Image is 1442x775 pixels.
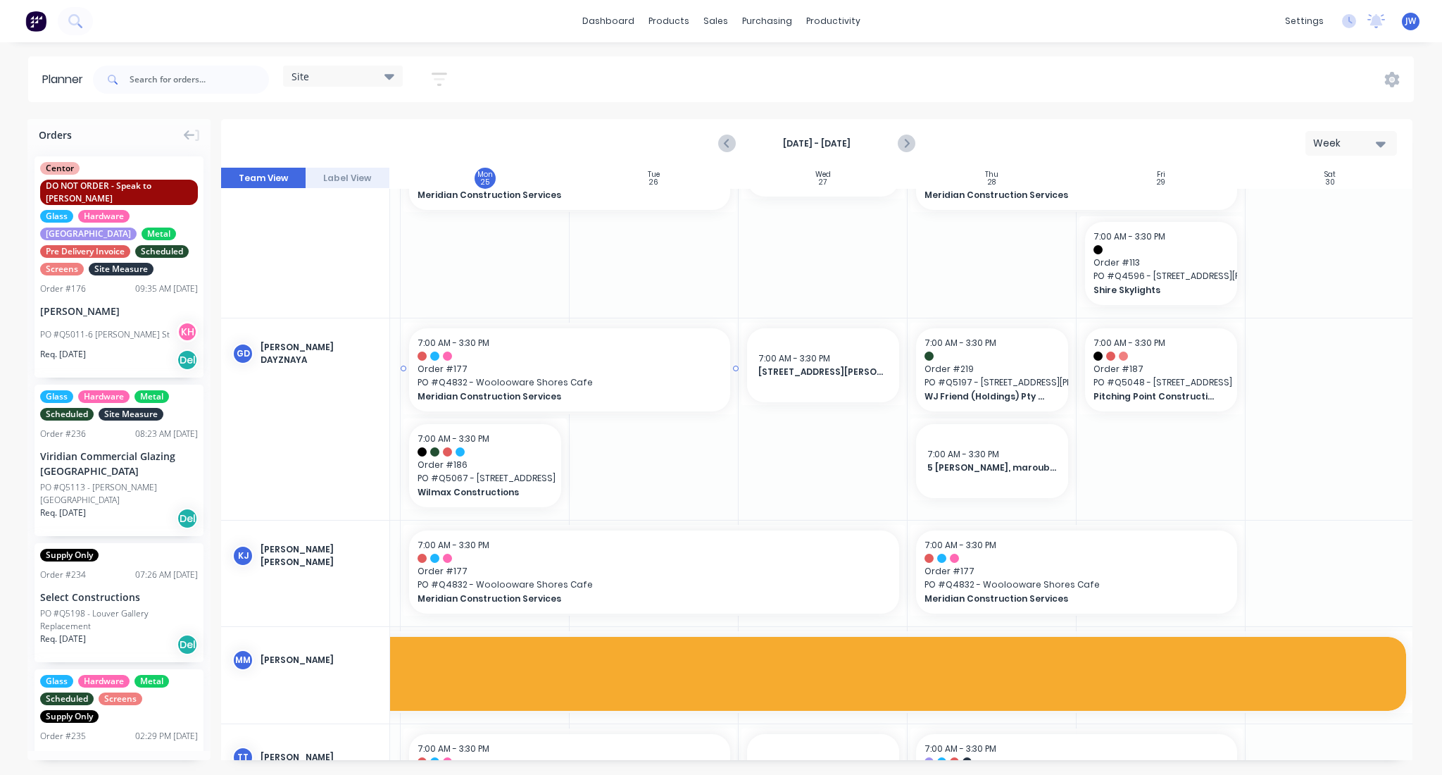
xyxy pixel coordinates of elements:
[641,11,696,32] div: products
[135,730,198,743] div: 02:29 PM [DATE]
[40,283,86,295] div: Order # 176
[418,433,489,445] span: 7:00 AM - 3:30 PM
[418,363,722,376] span: Order # 177
[1093,284,1215,297] span: Shire Skylights
[78,210,130,223] span: Hardware
[130,66,269,94] input: Search for orders...
[40,245,130,258] span: Pre Delivery Invoice
[177,349,198,371] div: Del
[142,228,176,240] span: Metal
[1324,170,1336,179] div: Sat
[988,179,996,186] div: 28
[261,341,378,366] div: [PERSON_NAME] Dayznaya
[1093,376,1229,389] span: PO # Q5048 - [STREET_ADDRESS]
[924,337,996,349] span: 7:00 AM - 3:30 PM
[1093,337,1165,349] span: 7:00 AM - 3:30 PM
[758,758,830,770] span: 7:00 AM - 3:30 PM
[924,376,1060,389] span: PO # Q5197 - [STREET_ADDRESS][PERSON_NAME]
[40,675,73,688] span: Glass
[40,710,99,723] span: Supply Only
[648,170,660,179] div: Tue
[232,545,253,566] div: KJ
[40,263,84,275] span: Screens
[418,565,891,578] span: Order # 177
[799,11,867,32] div: productivity
[1093,390,1215,403] span: Pitching Point Constructions
[924,390,1046,403] span: WJ Friend (Holdings) Pty Ltd
[40,590,198,604] div: Select Constructions
[221,168,306,189] button: Team View
[232,343,253,364] div: GD
[40,449,198,478] div: Viridian Commercial Glazing [GEOGRAPHIC_DATA]
[924,593,1198,605] span: Meridian Construction Services
[1093,270,1229,283] span: PO # Q4596 - [STREET_ADDRESS][PERSON_NAME][PERSON_NAME]
[1093,256,1229,269] span: Order # 113
[306,168,390,189] button: Label View
[418,337,489,349] span: 7:00 AM - 3:30 PM
[477,170,493,179] div: Mon
[40,549,99,562] span: Supply Only
[134,675,169,688] span: Metal
[649,179,658,186] div: 26
[418,539,489,551] span: 7:00 AM - 3:30 PM
[177,508,198,529] div: Del
[40,390,73,403] span: Glass
[232,747,253,768] div: TT
[135,569,198,581] div: 07:26 AM [DATE]
[291,69,309,84] span: Site
[261,543,378,569] div: [PERSON_NAME] [PERSON_NAME]
[40,693,94,705] span: Scheduled
[40,180,198,205] span: DO NOT ORDER - Speak to [PERSON_NAME]
[758,366,888,378] span: [STREET_ADDRESS][PERSON_NAME]
[1157,179,1165,186] div: 29
[418,472,553,485] span: PO # Q5067 - [STREET_ADDRESS]
[418,390,691,403] span: Meridian Construction Services
[1278,11,1331,32] div: settings
[135,428,198,440] div: 08:23 AM [DATE]
[40,304,198,318] div: [PERSON_NAME]
[1405,15,1416,27] span: JW
[261,654,378,666] div: [PERSON_NAME]
[985,170,998,179] div: Thu
[481,179,489,186] div: 25
[40,348,86,361] span: Req. [DATE]
[40,210,73,223] span: Glass
[40,328,170,341] div: PO #Q5011-6 [PERSON_NAME] St
[1157,170,1165,179] div: Fri
[99,693,142,705] span: Screens
[746,137,887,150] strong: [DATE] - [DATE]
[815,170,831,179] div: Wed
[418,376,722,389] span: PO # Q4832 - Woolooware Shores Cafe
[40,569,86,581] div: Order # 234
[40,607,198,633] div: PO #Q5198 - Louver Gallery Replacement
[418,743,489,755] span: 7:00 AM - 3:30 PM
[261,751,378,764] div: [PERSON_NAME]
[924,363,1060,376] span: Order # 219
[418,578,891,591] span: PO # Q4832 - Woolooware Shores Cafe
[251,674,1395,687] span: [PERSON_NAME] leaving.
[40,633,86,645] span: Req. [DATE]
[924,743,996,755] span: 7:00 AM - 3:30 PM
[40,730,86,743] div: Order # 235
[735,11,799,32] div: purchasing
[1305,131,1397,156] button: Week
[819,179,827,186] div: 27
[135,245,189,258] span: Scheduled
[40,507,86,519] span: Req. [DATE]
[924,539,996,551] span: 7:00 AM - 3:30 PM
[134,390,169,403] span: Metal
[25,11,46,32] img: Factory
[177,634,198,655] div: Del
[99,408,163,421] span: Site Measure
[924,578,1229,591] span: PO # Q4832 - Woolooware Shores Cafe
[40,162,80,175] span: Centor
[1093,230,1165,242] span: 7:00 AM - 3:30 PM
[232,650,253,671] div: MM
[78,390,130,403] span: Hardware
[696,11,735,32] div: sales
[39,128,72,142] span: Orders
[40,481,198,507] div: PO #Q5113 - [PERSON_NAME][GEOGRAPHIC_DATA]
[89,263,153,275] span: Site Measure
[177,321,198,342] div: KH
[40,228,137,240] span: [GEOGRAPHIC_DATA]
